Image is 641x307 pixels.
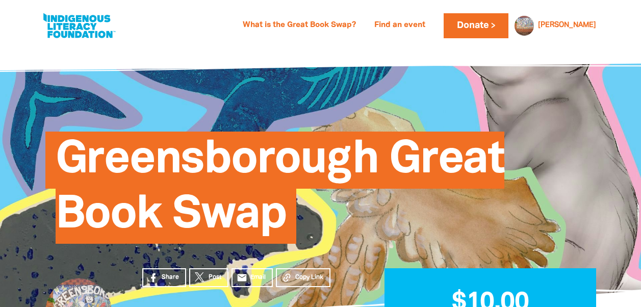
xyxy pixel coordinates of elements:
[237,17,362,34] a: What is the Great Book Swap?
[538,22,596,29] a: [PERSON_NAME]
[56,139,504,244] span: Greensborough Great Book Swap
[444,13,508,38] a: Donate
[237,272,247,283] i: email
[209,273,221,282] span: Post
[142,268,186,287] a: Share
[295,273,323,282] span: Copy Link
[276,268,330,287] button: Copy Link
[162,273,179,282] span: Share
[250,273,266,282] span: Email
[232,268,273,287] a: emailEmail
[368,17,431,34] a: Find an event
[189,268,228,287] a: Post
